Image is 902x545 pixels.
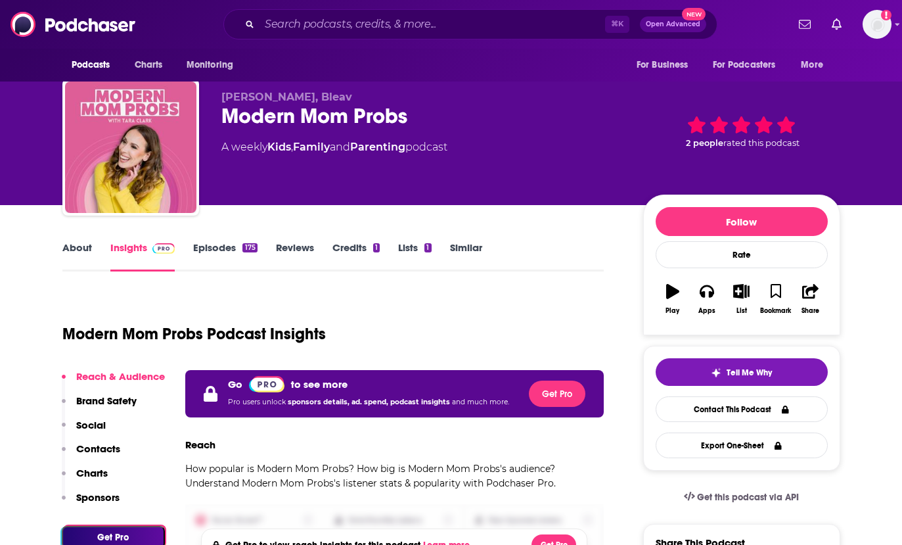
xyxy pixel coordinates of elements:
[152,243,175,254] img: Podchaser Pro
[62,324,326,344] h1: Modern Mom Probs Podcast Insights
[62,419,106,443] button: Social
[724,275,758,323] button: List
[350,141,405,153] a: Parenting
[110,241,175,272] a: InsightsPodchaser Pro
[62,491,120,515] button: Sponsors
[673,481,810,513] a: Get this podcast via API
[760,307,791,315] div: Bookmark
[185,462,604,490] p: How popular is Modern Mom Probs? How big is Modern Mom Probs's audience? Understand Modern Mom Pr...
[62,53,127,78] button: open menu
[62,442,120,467] button: Contacts
[291,141,293,153] span: ,
[135,56,163,74] span: Charts
[698,307,715,315] div: Apps
[373,243,380,252] div: 1
[793,275,827,323] button: Share
[291,378,348,391] p: to see more
[65,82,196,213] img: Modern Mom Probs
[656,241,828,268] div: Rate
[529,381,585,407] button: Get Pro
[221,91,352,103] span: [PERSON_NAME], Bleav
[267,141,291,153] a: Kids
[293,141,330,153] a: Family
[223,9,717,39] div: Search podcasts, credits, & more...
[11,12,137,37] img: Podchaser - Follow, Share and Rate Podcasts
[863,10,891,39] img: User Profile
[62,370,165,394] button: Reach & Audience
[697,492,799,503] span: Get this podcast via API
[228,378,242,391] p: Go
[62,241,92,272] a: About
[713,56,776,74] span: For Podcasters
[177,53,250,78] button: open menu
[656,358,828,386] button: tell me why sparkleTell Me Why
[665,307,679,315] div: Play
[76,370,165,383] p: Reach & Audience
[637,56,688,74] span: For Business
[424,243,431,252] div: 1
[690,275,724,323] button: Apps
[656,396,828,422] a: Contact This Podcast
[686,138,723,148] span: 2 people
[656,207,828,236] button: Follow
[249,376,285,392] img: Podchaser Pro
[727,367,772,378] span: Tell Me Why
[76,442,120,455] p: Contacts
[736,307,747,315] div: List
[228,392,509,412] p: Pro users unlock and much more.
[801,307,819,315] div: Share
[330,141,350,153] span: and
[276,241,314,272] a: Reviews
[62,467,108,491] button: Charts
[723,138,800,148] span: rated this podcast
[398,241,431,272] a: Lists1
[682,8,706,20] span: New
[242,243,257,252] div: 175
[881,10,891,20] svg: Add a profile image
[656,275,690,323] button: Play
[332,241,380,272] a: Credits1
[450,241,482,272] a: Similar
[72,56,110,74] span: Podcasts
[76,491,120,504] p: Sponsors
[656,433,828,458] button: Export One-Sheet
[259,14,605,35] input: Search podcasts, credits, & more...
[288,398,452,406] span: sponsors details, ad. spend, podcast insights
[640,16,706,32] button: Open AdvancedNew
[646,21,700,28] span: Open Advanced
[863,10,891,39] span: Logged in as autumncomm
[221,139,447,155] div: A weekly podcast
[826,13,847,36] a: Show notifications dropdown
[794,13,816,36] a: Show notifications dropdown
[185,438,215,451] h3: Reach
[704,53,795,78] button: open menu
[187,56,233,74] span: Monitoring
[249,375,285,392] a: Pro website
[76,467,108,479] p: Charts
[863,10,891,39] button: Show profile menu
[627,53,705,78] button: open menu
[76,419,106,431] p: Social
[711,367,721,378] img: tell me why sparkle
[801,56,823,74] span: More
[605,16,629,33] span: ⌘ K
[643,91,840,172] div: 2 peoplerated this podcast
[62,394,137,419] button: Brand Safety
[759,275,793,323] button: Bookmark
[792,53,840,78] button: open menu
[193,241,257,272] a: Episodes175
[126,53,171,78] a: Charts
[76,394,137,407] p: Brand Safety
